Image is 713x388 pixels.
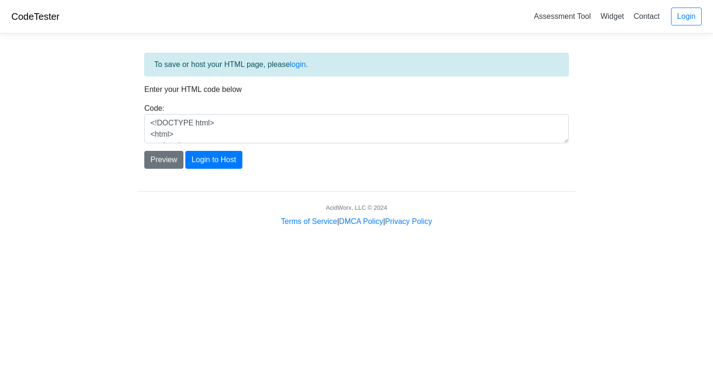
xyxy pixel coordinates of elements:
[11,11,59,22] a: CodeTester
[144,84,569,95] p: Enter your HTML code below
[144,114,569,143] textarea: <!DOCTYPE html> <html> <head> <title>Test</title> </head> <body> <h1>Hello, world!</h1> </body> <...
[290,60,306,68] a: login
[144,53,569,76] div: To save or host your HTML page, please .
[281,216,432,227] div: | |
[339,217,383,225] a: DMCA Policy
[281,217,337,225] a: Terms of Service
[185,151,242,169] button: Login to Host
[671,8,702,25] a: Login
[630,8,663,24] a: Contact
[144,151,183,169] button: Preview
[597,8,628,24] a: Widget
[530,8,595,24] a: Assessment Tool
[385,217,432,225] a: Privacy Policy
[137,103,576,143] div: Code:
[326,203,387,212] div: AcidWorx, LLC © 2024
